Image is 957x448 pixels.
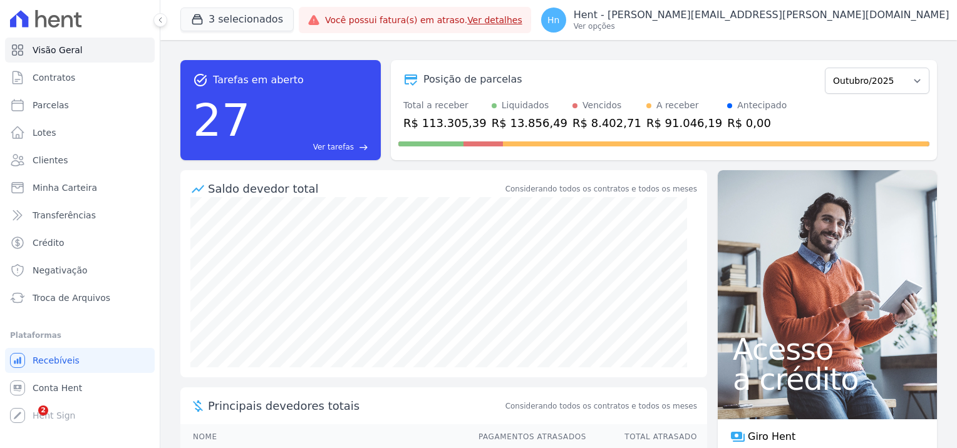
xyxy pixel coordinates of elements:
div: R$ 91.046,19 [646,115,722,131]
div: R$ 113.305,39 [403,115,487,131]
span: Acesso [733,334,922,364]
div: Liquidados [502,99,549,112]
span: Minha Carteira [33,181,97,194]
span: a crédito [733,364,922,394]
a: Crédito [5,230,155,255]
span: Negativação [33,264,88,277]
a: Contratos [5,65,155,90]
div: Antecipado [737,99,787,112]
span: 2 [38,405,48,415]
span: Hn [547,16,559,24]
a: Minha Carteira [5,175,155,200]
span: Você possui fatura(s) em atraso. [325,14,522,27]
a: Troca de Arquivos [5,285,155,310]
span: Lotes [33,126,56,139]
a: Parcelas [5,93,155,118]
a: Lotes [5,120,155,145]
span: Troca de Arquivos [33,292,110,304]
a: Clientes [5,148,155,173]
a: Ver tarefas east [256,141,368,153]
a: Ver detalhes [467,15,522,25]
iframe: Intercom live chat [13,405,43,435]
span: Crédito [33,237,65,249]
div: Saldo devedor total [208,180,503,197]
span: Transferências [33,209,96,221]
span: Parcelas [33,99,69,111]
div: Vencidos [582,99,621,112]
span: Recebíveis [33,354,80,367]
button: 3 selecionados [180,8,294,31]
div: Posição de parcelas [423,72,522,87]
div: 27 [193,88,251,153]
span: Considerando todos os contratos e todos os meses [505,400,697,412]
div: R$ 13.856,49 [492,115,567,131]
div: A receber [656,99,699,112]
a: Negativação [5,258,155,283]
span: Principais devedores totais [208,397,503,414]
span: Giro Hent [748,429,795,444]
div: Considerando todos os contratos e todos os meses [505,183,697,195]
span: Tarefas em aberto [213,73,304,88]
a: Conta Hent [5,375,155,400]
div: Plataformas [10,328,150,343]
div: R$ 8.402,71 [572,115,641,131]
span: Clientes [33,154,68,166]
a: Visão Geral [5,38,155,63]
a: Recebíveis [5,348,155,373]
div: Total a receber [403,99,487,112]
span: Conta Hent [33,382,82,394]
span: Visão Geral [33,44,83,56]
span: task_alt [193,73,208,88]
div: R$ 0,00 [727,115,787,131]
p: Ver opções [574,21,949,31]
span: east [359,143,368,152]
p: Hent - [PERSON_NAME][EMAIL_ADDRESS][PERSON_NAME][DOMAIN_NAME] [574,9,949,21]
span: Ver tarefas [313,141,354,153]
a: Transferências [5,203,155,228]
span: Contratos [33,71,75,84]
